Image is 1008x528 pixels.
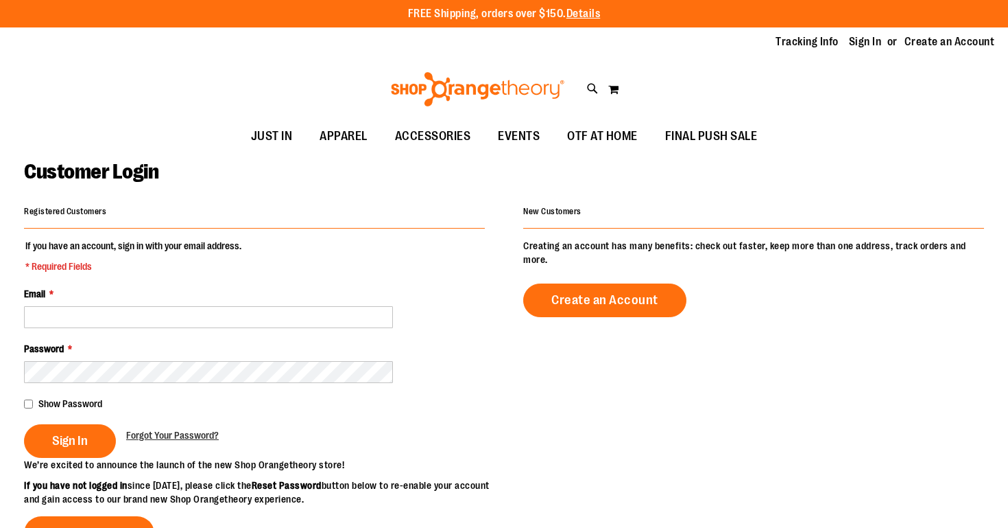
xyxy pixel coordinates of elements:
strong: New Customers [523,207,581,216]
a: Details [566,8,601,20]
span: * Required Fields [25,260,241,273]
span: Email [24,288,45,299]
span: EVENTS [498,121,540,152]
span: Show Password [38,398,102,409]
span: Sign In [52,433,88,448]
span: Create an Account [551,292,658,308]
span: ACCESSORIES [395,121,471,152]
a: Create an Account [904,34,995,49]
span: OTF AT HOME [567,121,638,152]
span: JUST IN [251,121,293,152]
button: Sign In [24,424,116,458]
strong: If you have not logged in [24,480,128,491]
a: Tracking Info [776,34,839,49]
p: since [DATE], please click the button below to re-enable your account and gain access to our bran... [24,479,504,506]
span: Forgot Your Password? [126,430,219,441]
a: Create an Account [523,284,686,317]
a: APPAREL [306,121,381,152]
a: Sign In [849,34,882,49]
a: OTF AT HOME [553,121,651,152]
a: Forgot Your Password? [126,428,219,442]
a: ACCESSORIES [381,121,485,152]
strong: Reset Password [252,480,322,491]
a: JUST IN [237,121,307,152]
legend: If you have an account, sign in with your email address. [24,239,243,273]
p: FREE Shipping, orders over $150. [408,6,601,22]
span: FINAL PUSH SALE [665,121,758,152]
p: Creating an account has many benefits: check out faster, keep more than one address, track orders... [523,239,984,266]
img: Shop Orangetheory [389,72,566,106]
a: FINAL PUSH SALE [651,121,771,152]
span: Password [24,343,64,354]
span: APPAREL [320,121,368,152]
a: EVENTS [484,121,553,152]
p: We’re excited to announce the launch of the new Shop Orangetheory store! [24,458,504,472]
span: Customer Login [24,160,158,183]
strong: Registered Customers [24,207,106,216]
